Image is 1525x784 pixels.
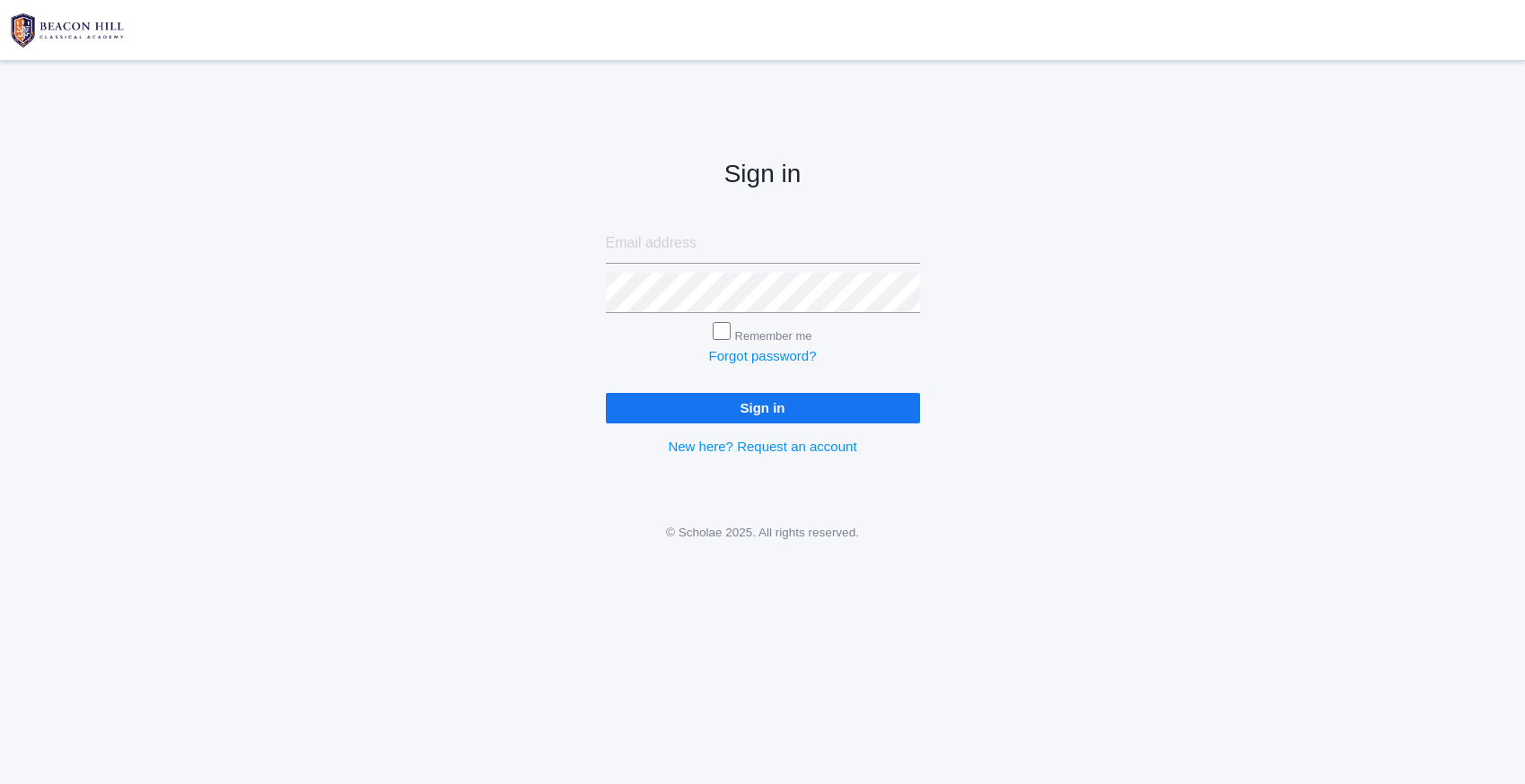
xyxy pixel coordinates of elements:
h2: Sign in [606,161,920,188]
a: New here? Request an account [668,439,856,454]
input: Email address [606,223,920,264]
input: Sign in [606,393,920,422]
a: Forgot password? [708,348,816,363]
label: Remember me [735,329,812,343]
